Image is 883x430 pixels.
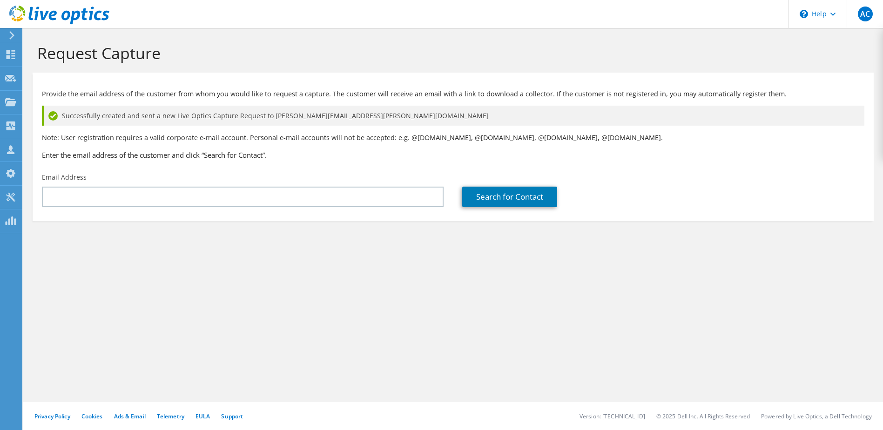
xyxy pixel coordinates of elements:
[37,43,864,63] h1: Request Capture
[34,412,70,420] a: Privacy Policy
[42,133,864,143] p: Note: User registration requires a valid corporate e-mail account. Personal e-mail accounts will ...
[42,173,87,182] label: Email Address
[580,412,645,420] li: Version: [TECHNICAL_ID]
[81,412,103,420] a: Cookies
[221,412,243,420] a: Support
[62,111,489,121] span: Successfully created and sent a new Live Optics Capture Request to [PERSON_NAME][EMAIL_ADDRESS][P...
[858,7,873,21] span: AC
[195,412,210,420] a: EULA
[114,412,146,420] a: Ads & Email
[42,150,864,160] h3: Enter the email address of the customer and click “Search for Contact”.
[656,412,750,420] li: © 2025 Dell Inc. All Rights Reserved
[42,89,864,99] p: Provide the email address of the customer from whom you would like to request a capture. The cust...
[157,412,184,420] a: Telemetry
[462,187,557,207] a: Search for Contact
[761,412,872,420] li: Powered by Live Optics, a Dell Technology
[800,10,808,18] svg: \n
